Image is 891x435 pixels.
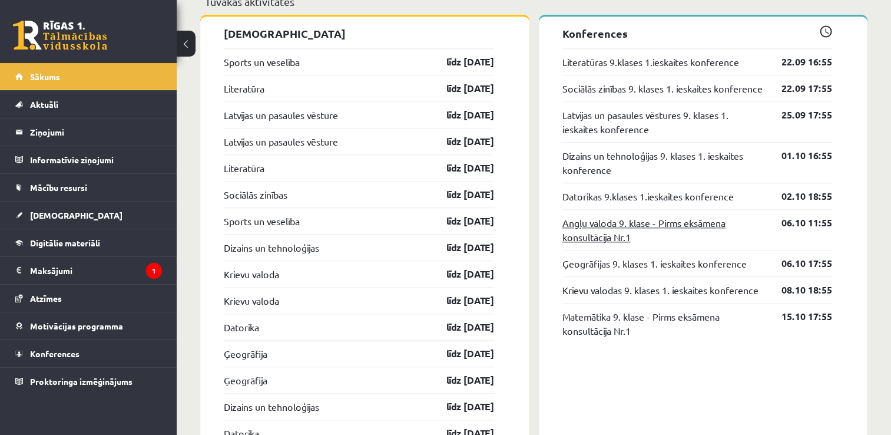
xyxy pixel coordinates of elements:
[224,373,267,387] a: Ģeogrāfija
[30,182,87,193] span: Mācību resursi
[15,63,162,90] a: Sākums
[15,91,162,118] a: Aktuāli
[426,134,494,149] a: līdz [DATE]
[224,25,494,41] p: [DEMOGRAPHIC_DATA]
[224,161,264,175] a: Literatūra
[15,368,162,395] a: Proktoringa izmēģinājums
[426,320,494,334] a: līdz [DATE]
[426,55,494,69] a: līdz [DATE]
[562,108,764,136] a: Latvijas un pasaules vēstures 9. klases 1. ieskaites konference
[224,55,300,69] a: Sports un veselība
[764,256,832,271] a: 06.10 17:55
[426,240,494,255] a: līdz [DATE]
[764,149,832,163] a: 01.10 16:55
[764,189,832,203] a: 02.10 18:55
[15,285,162,312] a: Atzīmes
[15,229,162,256] a: Digitālie materiāli
[146,263,162,279] i: 1
[224,214,300,228] a: Sports un veselība
[30,376,133,387] span: Proktoringa izmēģinājums
[562,149,764,177] a: Dizains un tehnoloģijas 9. klases 1. ieskaites konference
[30,99,58,110] span: Aktuāli
[562,25,833,41] p: Konferences
[764,283,832,297] a: 08.10 18:55
[30,257,162,284] legend: Maksājumi
[764,108,832,122] a: 25.09 17:55
[15,257,162,284] a: Maksājumi1
[15,202,162,229] a: [DEMOGRAPHIC_DATA]
[426,214,494,228] a: līdz [DATE]
[224,400,319,414] a: Dizains un tehnoloģijas
[15,146,162,173] a: Informatīvie ziņojumi
[224,240,319,255] a: Dizains un tehnoloģijas
[13,21,107,50] a: Rīgas 1. Tālmācības vidusskola
[562,283,758,297] a: Krievu valodas 9. klases 1. ieskaites konference
[30,293,62,304] span: Atzīmes
[224,294,279,308] a: Krievu valoda
[15,118,162,146] a: Ziņojumi
[30,146,162,173] legend: Informatīvie ziņojumi
[224,187,287,202] a: Sociālās zinības
[30,118,162,146] legend: Ziņojumi
[224,81,264,95] a: Literatūra
[30,238,100,248] span: Digitālie materiāli
[562,216,764,244] a: Angļu valoda 9. klase - Pirms eksāmena konsultācija Nr.1
[224,267,279,281] a: Krievu valoda
[562,81,763,95] a: Sociālās zinības 9. klases 1. ieskaites konference
[426,267,494,281] a: līdz [DATE]
[15,312,162,340] a: Motivācijas programma
[764,55,832,69] a: 22.09 16:55
[426,161,494,175] a: līdz [DATE]
[764,309,832,324] a: 15.10 17:55
[30,321,123,331] span: Motivācijas programma
[764,216,832,230] a: 06.10 11:55
[30,71,60,82] span: Sākums
[224,108,338,122] a: Latvijas un pasaules vēsture
[562,55,739,69] a: Literatūras 9.klases 1.ieskaites konference
[224,320,259,334] a: Datorika
[426,81,494,95] a: līdz [DATE]
[562,256,747,271] a: Ģeogrāfijas 9. klases 1. ieskaites konference
[426,400,494,414] a: līdz [DATE]
[426,294,494,308] a: līdz [DATE]
[15,340,162,367] a: Konferences
[426,373,494,387] a: līdz [DATE]
[562,309,764,338] a: Matemātika 9. klase - Pirms eksāmena konsultācija Nr.1
[30,348,80,359] span: Konferences
[426,108,494,122] a: līdz [DATE]
[426,187,494,202] a: līdz [DATE]
[764,81,832,95] a: 22.09 17:55
[224,134,338,149] a: Latvijas un pasaules vēsture
[30,210,122,220] span: [DEMOGRAPHIC_DATA]
[562,189,734,203] a: Datorikas 9.klases 1.ieskaites konference
[224,347,267,361] a: Ģeogrāfija
[15,174,162,201] a: Mācību resursi
[426,347,494,361] a: līdz [DATE]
